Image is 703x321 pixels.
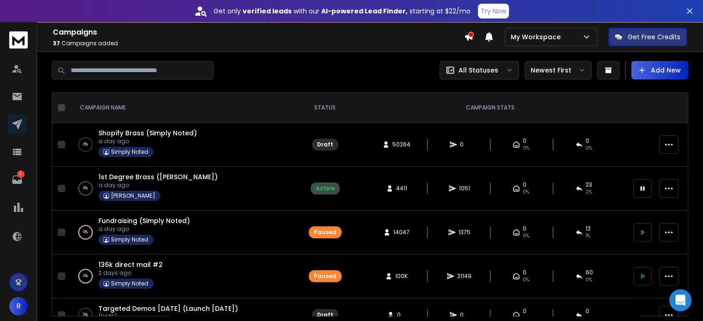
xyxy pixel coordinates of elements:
span: 0% [586,145,592,152]
img: logo [9,31,28,48]
span: 1 % [586,232,590,240]
a: 1 [8,170,26,189]
p: a day ago [98,138,197,145]
p: Simply Noted [111,236,148,243]
span: 0 [460,141,469,148]
span: 100K [395,273,408,280]
div: Draft [317,311,333,319]
a: Shopify Brass (Simply Noted) [98,128,197,138]
strong: AI-powered Lead Finder, [321,6,408,16]
button: Get Free Credits [608,28,687,46]
span: 1051 [459,185,470,192]
span: 0 [523,225,526,232]
a: Fundraising (Simply Noted) [98,216,190,225]
p: 1 [17,170,24,178]
p: Get Free Credits [628,32,680,42]
span: 0 % [586,276,592,284]
p: 0 % [83,272,88,281]
span: 0 [523,137,526,145]
strong: verified leads [243,6,292,16]
span: 12 [586,225,591,232]
span: 0 [397,311,406,319]
span: 1375 [458,229,471,236]
p: Simply Noted [111,148,148,156]
div: Paused [314,229,336,236]
a: 136k direct mail #2 [98,260,163,269]
th: CAMPAIGN STATS [353,93,628,123]
button: R [9,297,28,315]
span: 50264 [392,141,410,148]
span: 23 [586,181,592,188]
p: Try Now [481,6,506,16]
div: Open Intercom Messenger [669,289,691,311]
p: 0 % [83,228,88,237]
td: 0%Fundraising (Simply Noted)a day agoSimply Noted [69,211,297,254]
span: 21149 [457,273,471,280]
span: 0% [523,276,529,284]
a: Targeted Demos [DATE] (Launch [DATE]) [98,304,238,313]
th: STATUS [297,93,353,123]
p: a day ago [98,225,190,233]
p: [PERSON_NAME] [111,192,155,200]
td: 0%136k direct mail #22 days agoSimply Noted [69,254,297,298]
button: Newest First [525,61,592,79]
span: 0 [586,308,589,315]
p: Campaigns added [53,40,464,47]
p: a day ago [98,182,218,189]
span: 60 [586,269,593,276]
td: 0%1st Degree Brass ([PERSON_NAME])a day ago[PERSON_NAME] [69,167,297,211]
span: 0% [523,145,529,152]
span: 37 [53,39,60,47]
a: 1st Degree Brass ([PERSON_NAME]) [98,172,218,182]
div: Active [316,185,335,192]
span: 2 % [586,188,592,196]
td: 0%Shopify Brass (Simply Noted)a day agoSimply Noted [69,123,297,167]
th: CAMPAIGN NAME [69,93,297,123]
p: 0 % [83,140,88,149]
span: 0% [523,188,529,196]
p: Simply Noted [111,280,148,287]
span: 0 [586,137,589,145]
h1: Campaigns [53,27,464,38]
p: My Workspace [511,32,564,42]
div: Paused [314,273,336,280]
span: 0% [523,232,529,240]
div: Draft [317,141,333,148]
span: 0 [523,269,526,276]
p: 2 days ago [98,269,163,277]
button: Add New [631,61,688,79]
span: 4411 [396,185,407,192]
p: 0 % [83,184,88,193]
span: 0 [460,311,469,319]
p: 0 % [83,310,88,320]
p: Get only with our starting at $22/mo [214,6,471,16]
span: 0 [523,181,526,188]
span: 14047 [393,229,410,236]
p: All Statuses [458,66,498,75]
button: Try Now [478,4,509,18]
span: 0 [523,308,526,315]
p: [DATE] [98,313,238,321]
